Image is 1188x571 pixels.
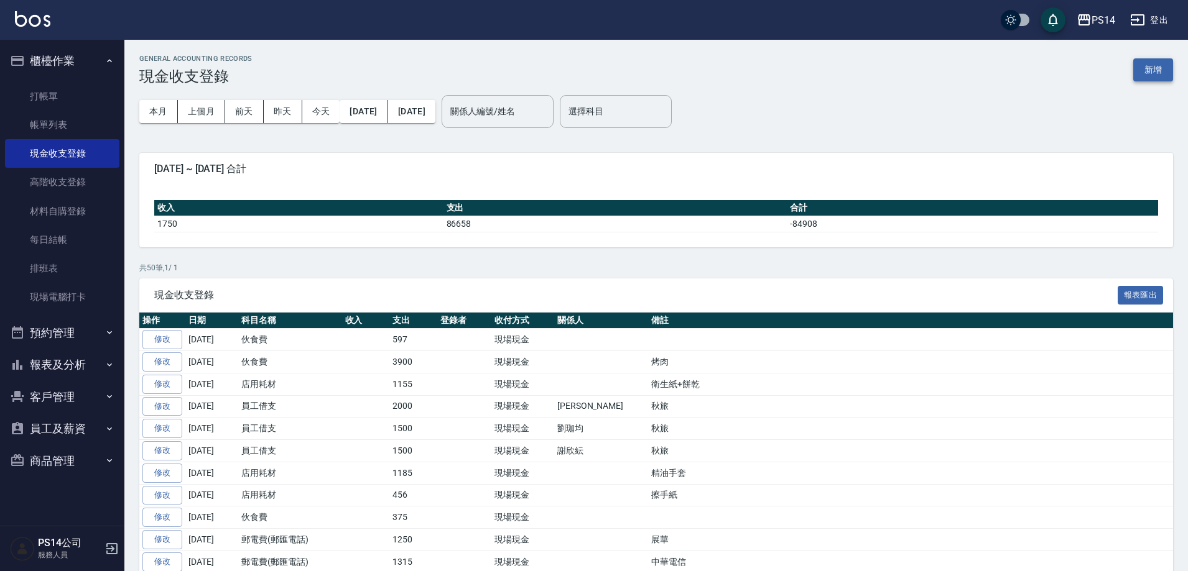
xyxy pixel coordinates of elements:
[491,373,554,395] td: 現場現金
[38,537,101,549] h5: PS14公司
[648,373,1173,395] td: 衛生紙+餅乾
[142,330,182,349] a: 修改
[5,226,119,254] a: 每日結帳
[142,441,182,460] a: 修改
[1072,7,1120,33] button: PS14
[388,100,435,123] button: [DATE]
[154,200,443,216] th: 收入
[491,418,554,440] td: 現場現金
[5,82,119,111] a: 打帳單
[1041,7,1065,32] button: save
[142,464,182,483] a: 修改
[185,373,238,395] td: [DATE]
[554,440,648,462] td: 謝欣紜
[389,373,437,395] td: 1155
[139,262,1173,273] p: 共 50 筆, 1 / 1
[5,445,119,477] button: 商品管理
[5,45,119,77] button: 櫃檯作業
[491,395,554,418] td: 現場現金
[648,351,1173,373] td: 烤肉
[142,486,182,505] a: 修改
[5,168,119,196] a: 高階收支登錄
[491,506,554,529] td: 現場現金
[443,216,787,232] td: 86658
[154,163,1158,175] span: [DATE] ~ [DATE] 合計
[185,462,238,484] td: [DATE]
[5,413,119,445] button: 員工及薪資
[787,216,1158,232] td: -84908
[554,313,648,329] th: 關係人
[142,508,182,527] a: 修改
[5,254,119,283] a: 排班表
[554,418,648,440] td: 劉珈均
[389,329,437,351] td: 597
[389,462,437,484] td: 1185
[5,317,119,349] button: 預約管理
[648,395,1173,418] td: 秋旅
[185,506,238,529] td: [DATE]
[787,200,1158,216] th: 合計
[238,418,342,440] td: 員工借支
[238,529,342,551] td: 郵電費(郵匯電話)
[389,418,437,440] td: 1500
[178,100,225,123] button: 上個月
[491,329,554,351] td: 現場現金
[238,395,342,418] td: 員工借支
[491,529,554,551] td: 現場現金
[648,529,1173,551] td: 展華
[648,462,1173,484] td: 精油手套
[491,440,554,462] td: 現場現金
[142,419,182,438] a: 修改
[648,484,1173,506] td: 擦手紙
[142,352,182,372] a: 修改
[1118,286,1164,305] button: 報表匯出
[142,530,182,549] a: 修改
[154,216,443,232] td: 1750
[238,440,342,462] td: 員工借支
[1125,9,1173,32] button: 登出
[491,484,554,506] td: 現場現金
[1092,12,1115,28] div: PS14
[238,329,342,351] td: 伙食費
[491,351,554,373] td: 現場現金
[139,68,253,85] h3: 現金收支登錄
[238,351,342,373] td: 伙食費
[389,313,437,329] th: 支出
[38,549,101,560] p: 服務人員
[342,313,390,329] th: 收入
[389,351,437,373] td: 3900
[648,313,1173,329] th: 備註
[5,349,119,381] button: 報表及分析
[139,55,253,63] h2: GENERAL ACCOUNTING RECORDS
[491,313,554,329] th: 收付方式
[5,111,119,139] a: 帳單列表
[185,395,238,418] td: [DATE]
[389,395,437,418] td: 2000
[302,100,340,123] button: 今天
[437,313,491,329] th: 登錄者
[139,313,185,329] th: 操作
[238,313,342,329] th: 科目名稱
[185,484,238,506] td: [DATE]
[264,100,302,123] button: 昨天
[10,536,35,561] img: Person
[15,11,50,27] img: Logo
[142,375,182,394] a: 修改
[389,529,437,551] td: 1250
[185,418,238,440] td: [DATE]
[1133,58,1173,81] button: 新增
[5,381,119,413] button: 客戶管理
[5,139,119,168] a: 現金收支登錄
[238,506,342,529] td: 伙食費
[185,351,238,373] td: [DATE]
[142,397,182,416] a: 修改
[185,329,238,351] td: [DATE]
[238,484,342,506] td: 店用耗材
[139,100,178,123] button: 本月
[5,283,119,311] a: 現場電腦打卡
[389,440,437,462] td: 1500
[648,440,1173,462] td: 秋旅
[554,395,648,418] td: [PERSON_NAME]
[225,100,264,123] button: 前天
[443,200,787,216] th: 支出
